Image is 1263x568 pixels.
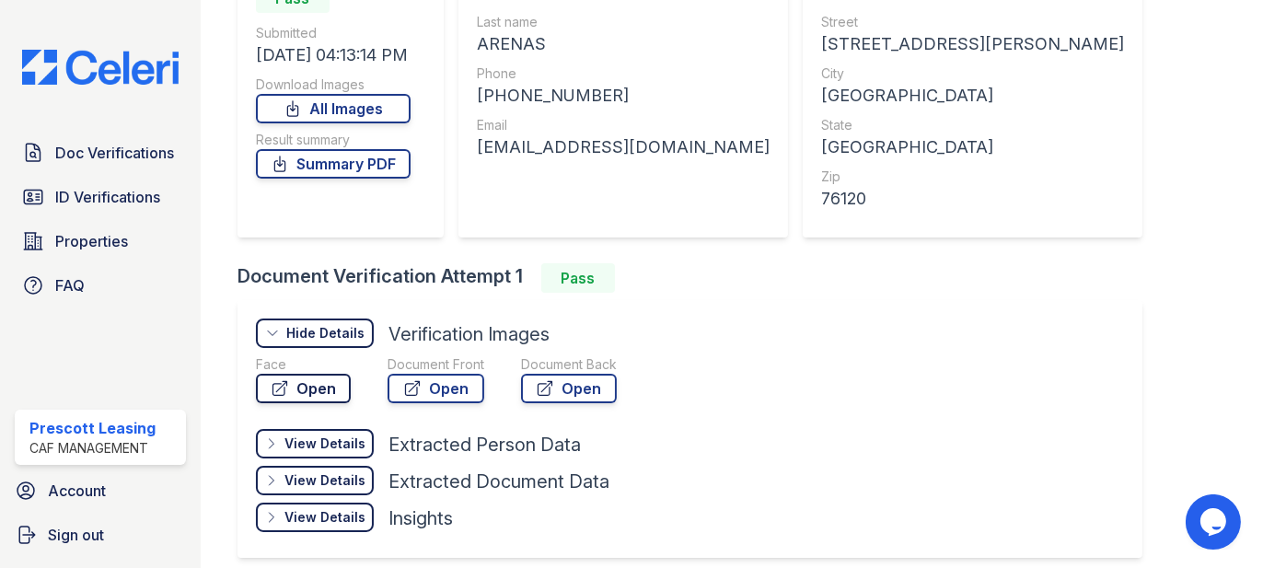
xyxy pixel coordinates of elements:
[256,355,351,374] div: Face
[388,505,453,531] div: Insights
[388,355,484,374] div: Document Front
[256,94,411,123] a: All Images
[284,508,365,527] div: View Details
[821,186,1124,212] div: 76120
[7,516,193,553] a: Sign out
[256,374,351,403] a: Open
[821,168,1124,186] div: Zip
[15,179,186,215] a: ID Verifications
[477,31,770,57] div: ARENAS
[477,83,770,109] div: [PHONE_NUMBER]
[15,223,186,260] a: Properties
[55,274,85,296] span: FAQ
[388,321,550,347] div: Verification Images
[286,324,365,342] div: Hide Details
[256,149,411,179] a: Summary PDF
[477,134,770,160] div: [EMAIL_ADDRESS][DOMAIN_NAME]
[256,42,411,68] div: [DATE] 04:13:14 PM
[256,75,411,94] div: Download Images
[388,374,484,403] a: Open
[821,31,1124,57] div: [STREET_ADDRESS][PERSON_NAME]
[284,471,365,490] div: View Details
[821,64,1124,83] div: City
[821,83,1124,109] div: [GEOGRAPHIC_DATA]
[388,469,609,494] div: Extracted Document Data
[48,524,104,546] span: Sign out
[15,267,186,304] a: FAQ
[477,64,770,83] div: Phone
[7,472,193,509] a: Account
[55,186,160,208] span: ID Verifications
[521,355,617,374] div: Document Back
[477,116,770,134] div: Email
[821,116,1124,134] div: State
[48,480,106,502] span: Account
[238,263,1157,293] div: Document Verification Attempt 1
[284,435,365,453] div: View Details
[388,432,581,458] div: Extracted Person Data
[29,439,156,458] div: CAF Management
[256,24,411,42] div: Submitted
[55,142,174,164] span: Doc Verifications
[55,230,128,252] span: Properties
[521,374,617,403] a: Open
[1186,494,1245,550] iframe: chat widget
[256,131,411,149] div: Result summary
[29,417,156,439] div: Prescott Leasing
[15,134,186,171] a: Doc Verifications
[477,13,770,31] div: Last name
[7,50,193,85] img: CE_Logo_Blue-a8612792a0a2168367f1c8372b55b34899dd931a85d93a1a3d3e32e68fde9ad4.png
[541,263,615,293] div: Pass
[821,134,1124,160] div: [GEOGRAPHIC_DATA]
[821,13,1124,31] div: Street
